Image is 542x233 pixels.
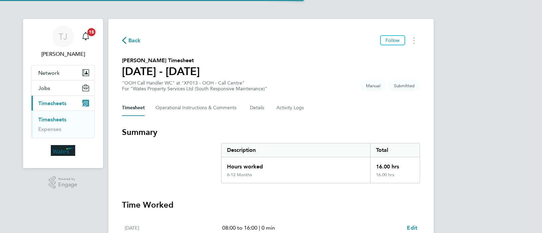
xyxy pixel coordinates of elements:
[87,28,96,36] span: 15
[385,37,400,43] span: Follow
[227,172,252,178] div: 6-12 Months
[155,100,239,116] button: Operational Instructions & Comments
[259,225,260,231] span: |
[122,86,267,92] div: For "Wates Property Services Ltd (South Responsive Maintenance)"
[276,100,305,116] button: Activity Logs
[389,80,420,91] span: This timesheet is Submitted.
[49,176,78,189] a: Powered byEngage
[370,172,420,183] div: 16.00 hrs
[122,200,420,210] h3: Time Worked
[31,26,95,58] a: TJ[PERSON_NAME]
[79,26,92,47] a: 15
[38,126,61,132] a: Expenses
[408,35,420,46] button: Timesheets Menu
[23,19,103,168] nav: Main navigation
[262,225,275,231] span: 0 min
[370,157,420,172] div: 16.00 hrs
[38,85,50,91] span: Jobs
[222,143,370,157] div: Description
[221,143,420,183] div: Summary
[222,157,370,172] div: Hours worked
[38,70,60,76] span: Network
[360,80,386,91] span: This timesheet was manually created.
[122,127,420,138] h3: Summary
[122,56,200,65] h2: [PERSON_NAME] Timesheet
[128,37,141,45] span: Back
[51,145,75,156] img: wates-logo-retina.png
[59,32,67,41] span: TJ
[250,100,266,116] button: Details
[58,176,77,182] span: Powered by
[380,35,405,45] button: Follow
[38,116,66,123] a: Timesheets
[31,50,95,58] span: Tasrin Jahan
[58,182,77,188] span: Engage
[122,80,267,92] div: "OOH Call Handler WC" at "XF013 - OOH - Call Centre"
[122,65,200,78] h1: [DATE] - [DATE]
[32,65,95,80] button: Network
[32,111,95,138] div: Timesheets
[370,143,420,157] div: Total
[31,145,95,156] a: Go to home page
[122,36,141,45] button: Back
[407,224,417,232] a: Edit
[32,96,95,111] button: Timesheets
[407,225,417,231] span: Edit
[32,80,95,95] button: Jobs
[222,225,257,231] span: 08:00 to 16:00
[122,100,145,116] button: Timesheet
[38,100,66,107] span: Timesheets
